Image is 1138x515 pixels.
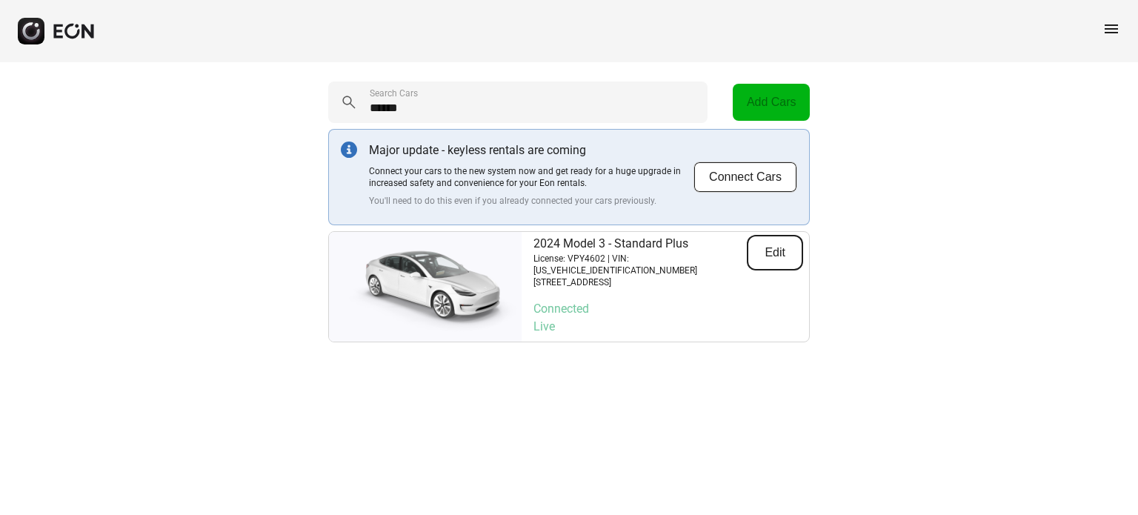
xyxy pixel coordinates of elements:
p: License: VPY4602 | VIN: [US_VEHICLE_IDENTIFICATION_NUMBER] [533,253,747,276]
p: Major update - keyless rentals are coming [369,142,693,159]
button: Connect Cars [693,162,797,193]
p: [STREET_ADDRESS] [533,276,747,288]
p: Connected [533,300,803,318]
img: car [329,239,522,335]
p: Connect your cars to the new system now and get ready for a huge upgrade in increased safety and ... [369,165,693,189]
img: info [341,142,357,158]
p: Live [533,318,803,336]
span: menu [1102,20,1120,38]
button: Edit [747,235,803,270]
p: 2024 Model 3 - Standard Plus [533,235,747,253]
p: You'll need to do this even if you already connected your cars previously. [369,195,693,207]
label: Search Cars [370,87,418,99]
